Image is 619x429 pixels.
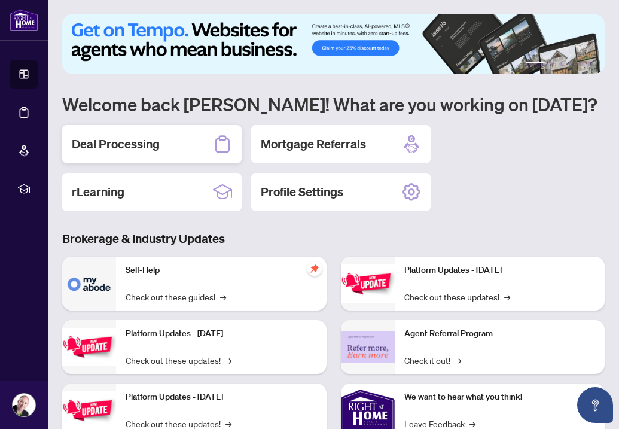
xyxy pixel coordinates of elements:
[341,331,395,364] img: Agent Referral Program
[72,136,160,153] h2: Deal Processing
[62,257,116,311] img: Self-Help
[261,184,343,200] h2: Profile Settings
[62,93,605,115] h1: Welcome back [PERSON_NAME]! What are you working on [DATE]?
[504,290,510,303] span: →
[588,62,593,66] button: 6
[126,327,317,340] p: Platform Updates - [DATE]
[72,184,124,200] h2: rLearning
[261,136,366,153] h2: Mortgage Referrals
[307,261,322,276] span: pushpin
[62,230,605,247] h3: Brokerage & Industry Updates
[559,62,564,66] button: 3
[126,391,317,404] p: Platform Updates - [DATE]
[13,394,35,416] img: Profile Icon
[404,327,596,340] p: Agent Referral Program
[220,290,226,303] span: →
[526,62,545,66] button: 1
[126,264,317,277] p: Self-Help
[455,354,461,367] span: →
[62,328,116,366] img: Platform Updates - September 16, 2025
[126,290,226,303] a: Check out these guides!→
[577,387,613,423] button: Open asap
[404,264,596,277] p: Platform Updates - [DATE]
[550,62,554,66] button: 2
[225,354,231,367] span: →
[569,62,574,66] button: 4
[10,9,38,31] img: logo
[341,264,395,302] img: Platform Updates - June 23, 2025
[62,14,605,74] img: Slide 0
[62,391,116,429] img: Platform Updates - July 21, 2025
[126,354,231,367] a: Check out these updates!→
[578,62,583,66] button: 5
[404,290,510,303] a: Check out these updates!→
[404,354,461,367] a: Check it out!→
[404,391,596,404] p: We want to hear what you think!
